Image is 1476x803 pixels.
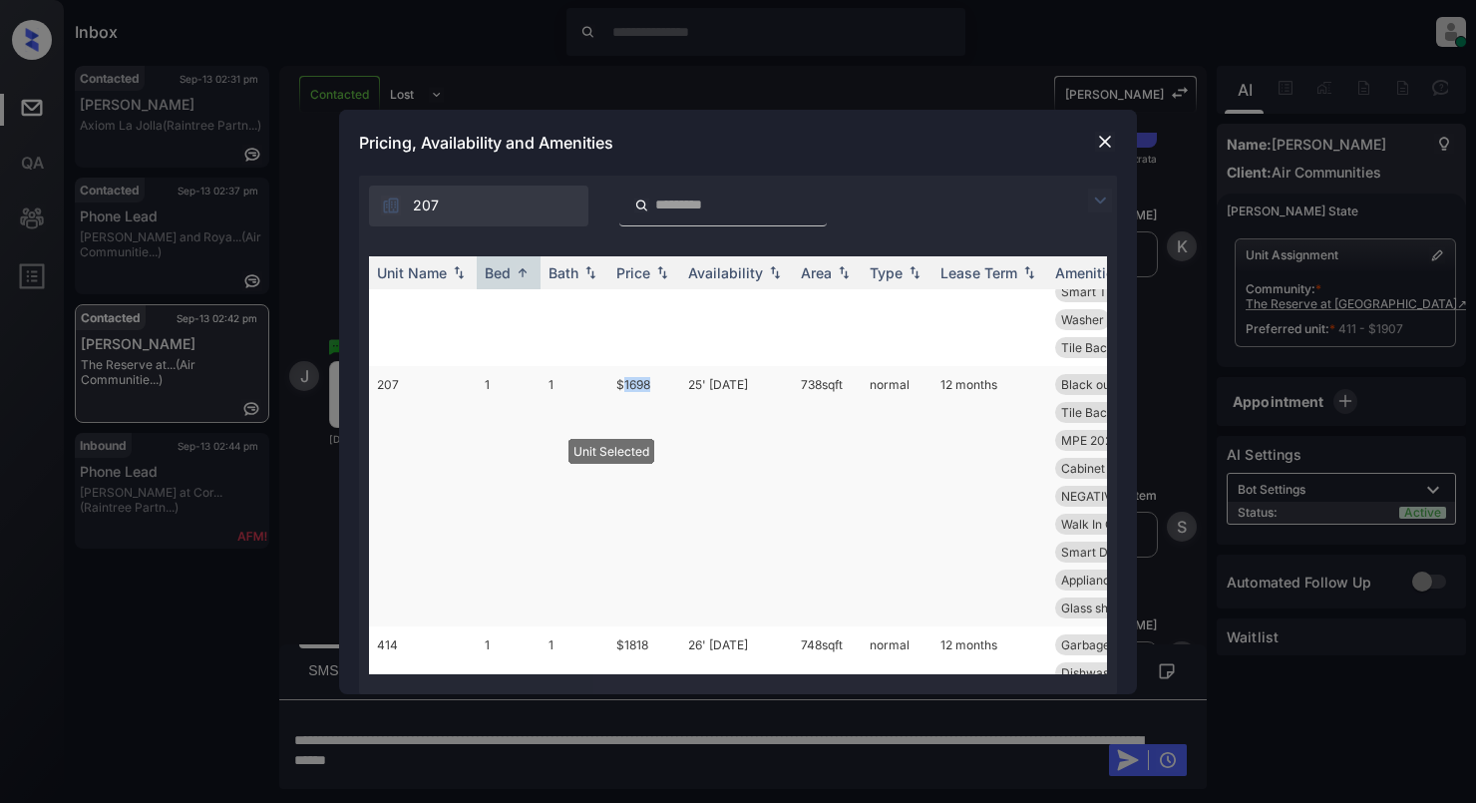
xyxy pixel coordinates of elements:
td: 1 [541,366,608,626]
img: icon-zuma [381,196,401,215]
div: Availability [688,264,763,281]
div: Pricing, Availability and Amenities [339,110,1137,176]
span: Smart Door Lock [1061,545,1158,560]
td: normal [862,366,932,626]
img: sorting [580,265,600,279]
div: Price [616,264,650,281]
span: Tile Backsplash [1061,405,1150,420]
td: 12 months [932,366,1047,626]
span: Washer [1061,312,1104,327]
div: Area [801,264,832,281]
img: sorting [513,265,533,280]
span: MPE 2024 Shaded... [1061,433,1175,448]
span: NEGATIVE View O... [1061,489,1170,504]
span: Cabinet Accent ... [1061,461,1160,476]
div: Amenities [1055,264,1122,281]
span: Walk In Closets [1061,517,1147,532]
td: 25' [DATE] [680,366,793,626]
span: Dishwasher [1061,665,1128,680]
div: Bath [549,264,578,281]
img: sorting [449,265,469,279]
img: sorting [765,265,785,279]
img: sorting [652,265,672,279]
div: Lease Term [940,264,1017,281]
img: icon-zuma [1088,189,1112,212]
span: 207 [413,195,439,216]
span: Appliances Stai... [1061,573,1157,588]
img: sorting [905,265,924,279]
td: 1 [477,366,541,626]
span: Black out shade... [1061,377,1160,392]
img: sorting [834,265,854,279]
div: Bed [485,264,511,281]
td: 207 [369,366,477,626]
span: Smart Thermosta... [1061,284,1170,299]
div: Unit Name [377,264,447,281]
img: sorting [1019,265,1039,279]
div: Type [870,264,903,281]
span: Glass showers [1061,601,1143,615]
img: icon-zuma [634,197,649,214]
span: Garbage disposa... [1061,637,1165,652]
td: 738 sqft [793,366,862,626]
span: Tile Backsplash [1061,340,1150,355]
img: close [1095,132,1115,152]
td: $1698 [608,366,680,626]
